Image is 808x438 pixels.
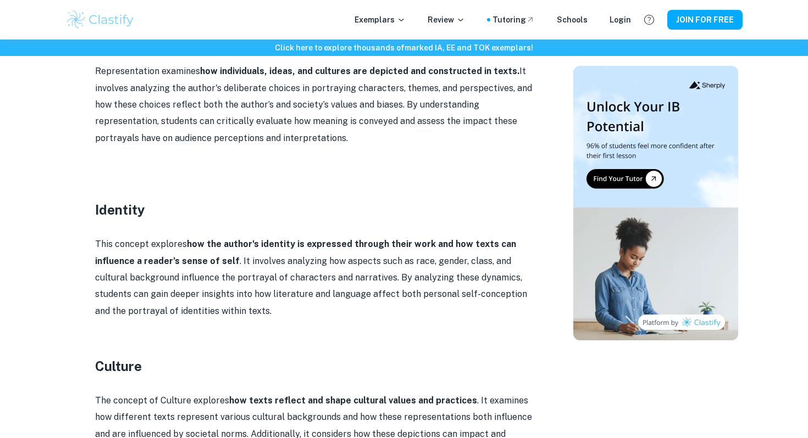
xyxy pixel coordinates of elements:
h3: Culture [95,356,535,376]
img: Thumbnail [573,66,738,340]
h3: Identity [95,200,535,220]
button: JOIN FOR FREE [667,10,743,30]
strong: how the author's identity is expressed through their work and how texts can influence a reader’s ... [95,239,516,266]
img: Clastify logo [65,9,135,31]
p: Review [428,14,465,26]
p: Representation examines It involves analyzing the author's deliberate choices in portraying chara... [95,63,535,147]
p: This concept explores . It involves analyzing how aspects such as race, gender, class, and cultur... [95,236,535,319]
button: Help and Feedback [640,10,658,29]
h6: Click here to explore thousands of marked IA, EE and TOK exemplars ! [2,42,806,54]
p: Exemplars [355,14,406,26]
a: Tutoring [492,14,535,26]
a: Login [610,14,631,26]
a: Schools [557,14,588,26]
strong: how individuals, ideas, and cultures are depicted and constructed in texts. [200,66,519,76]
strong: how texts reflect and shape cultural values and practices [229,395,477,406]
